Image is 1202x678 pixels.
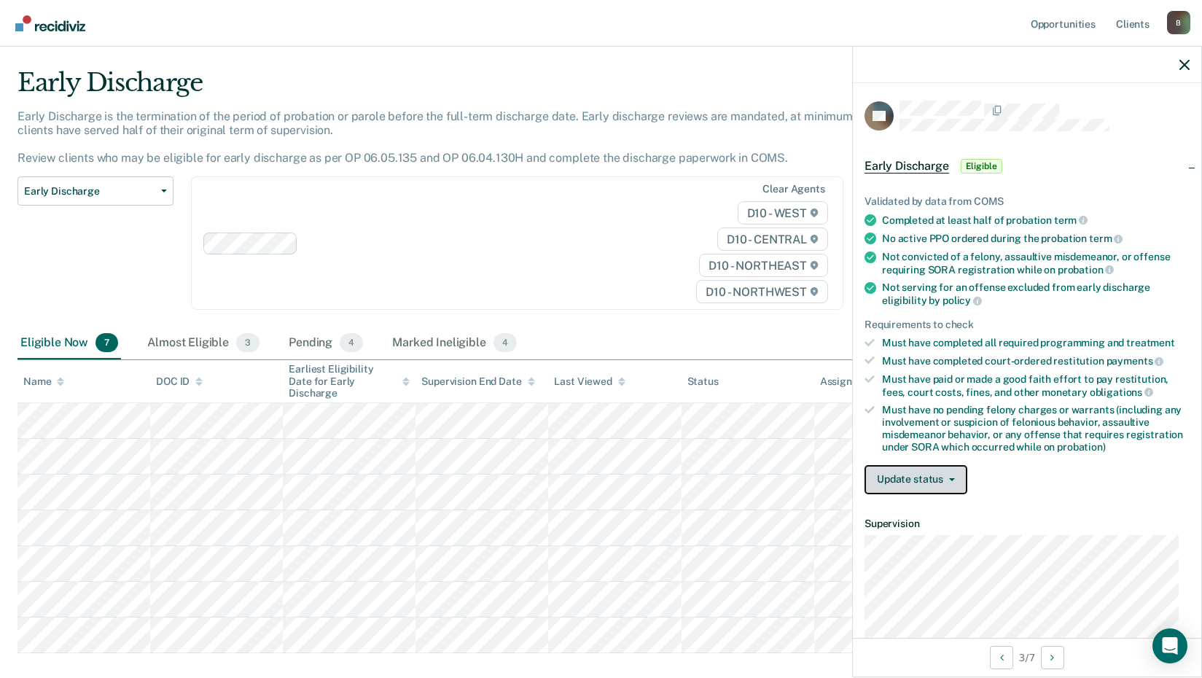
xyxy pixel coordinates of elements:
button: Profile dropdown button [1167,11,1190,34]
div: Almost Eligible [144,327,262,359]
span: probation [1058,264,1115,276]
span: D10 - NORTHEAST [699,254,827,277]
div: Must have paid or made a good faith effort to pay restitution, fees, court costs, fines, and othe... [882,373,1190,398]
span: 3 [236,333,259,352]
div: B [1167,11,1190,34]
span: policy [943,295,982,306]
div: Requirements to check [865,319,1190,331]
div: No active PPO ordered during the probation [882,232,1190,245]
span: Early Discharge [24,185,155,198]
div: Completed at least half of probation [882,214,1190,227]
button: Next Opportunity [1041,646,1064,669]
div: Marked Ineligible [389,327,520,359]
div: Supervision End Date [421,375,534,388]
div: Not convicted of a felony, assaultive misdemeanor, or offense requiring SORA registration while on [882,251,1190,276]
div: Must have no pending felony charges or warrants (including any involvement or suspicion of feloni... [882,404,1190,453]
span: D10 - WEST [738,201,828,225]
span: 4 [493,333,517,352]
div: Assigned to [820,375,889,388]
div: Not serving for an offense excluded from early discharge eligibility by [882,281,1190,306]
span: term [1054,214,1088,226]
div: DOC ID [156,375,203,388]
span: D10 - NORTHWEST [696,280,827,303]
span: probation) [1057,441,1106,453]
span: D10 - CENTRAL [717,227,828,251]
div: Pending [286,327,366,359]
span: Early Discharge [865,159,949,174]
div: Last Viewed [554,375,625,388]
div: Open Intercom Messenger [1152,628,1187,663]
span: Eligible [961,159,1002,174]
div: Must have completed all required programming and [882,337,1190,349]
div: Eligible Now [17,327,121,359]
span: obligations [1090,386,1153,398]
button: Previous Opportunity [990,646,1013,669]
div: Clear agents [762,183,824,195]
div: Earliest Eligibility Date for Early Discharge [289,363,410,400]
p: Early Discharge is the termination of the period of probation or parole before the full-term disc... [17,109,884,165]
div: Validated by data from COMS [865,195,1190,208]
span: term [1089,233,1123,244]
span: treatment [1126,337,1175,348]
span: 7 [95,333,118,352]
button: Update status [865,465,967,494]
div: Must have completed court-ordered restitution [882,354,1190,367]
div: 3 / 7 [853,638,1201,677]
img: Recidiviz [15,15,85,31]
div: Early DischargeEligible [853,143,1201,190]
span: payments [1107,355,1164,367]
span: 4 [340,333,363,352]
div: Status [687,375,719,388]
div: Name [23,375,64,388]
dt: Supervision [865,518,1190,530]
div: Early Discharge [17,68,919,109]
